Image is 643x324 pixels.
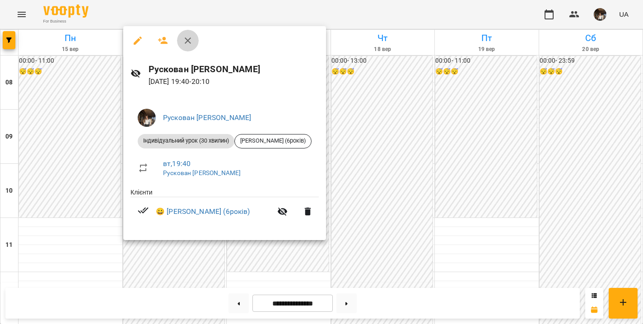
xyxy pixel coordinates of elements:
a: Рускован [PERSON_NAME] [163,113,251,122]
div: [PERSON_NAME] (6років) [234,134,312,148]
span: [PERSON_NAME] (6років) [235,137,311,145]
ul: Клієнти [130,188,319,230]
svg: Візит сплачено [138,205,149,216]
p: [DATE] 19:40 - 20:10 [149,76,319,87]
h6: Рускован [PERSON_NAME] [149,62,319,76]
a: вт , 19:40 [163,159,191,168]
a: Рускован [PERSON_NAME] [163,169,241,176]
a: 😀 [PERSON_NAME] (6років) [156,206,250,217]
span: Індивідуальний урок (30 хвилин) [138,137,234,145]
img: 4bf5e9be0fd49c8e8c79a44e76c85ede.jpeg [138,109,156,127]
